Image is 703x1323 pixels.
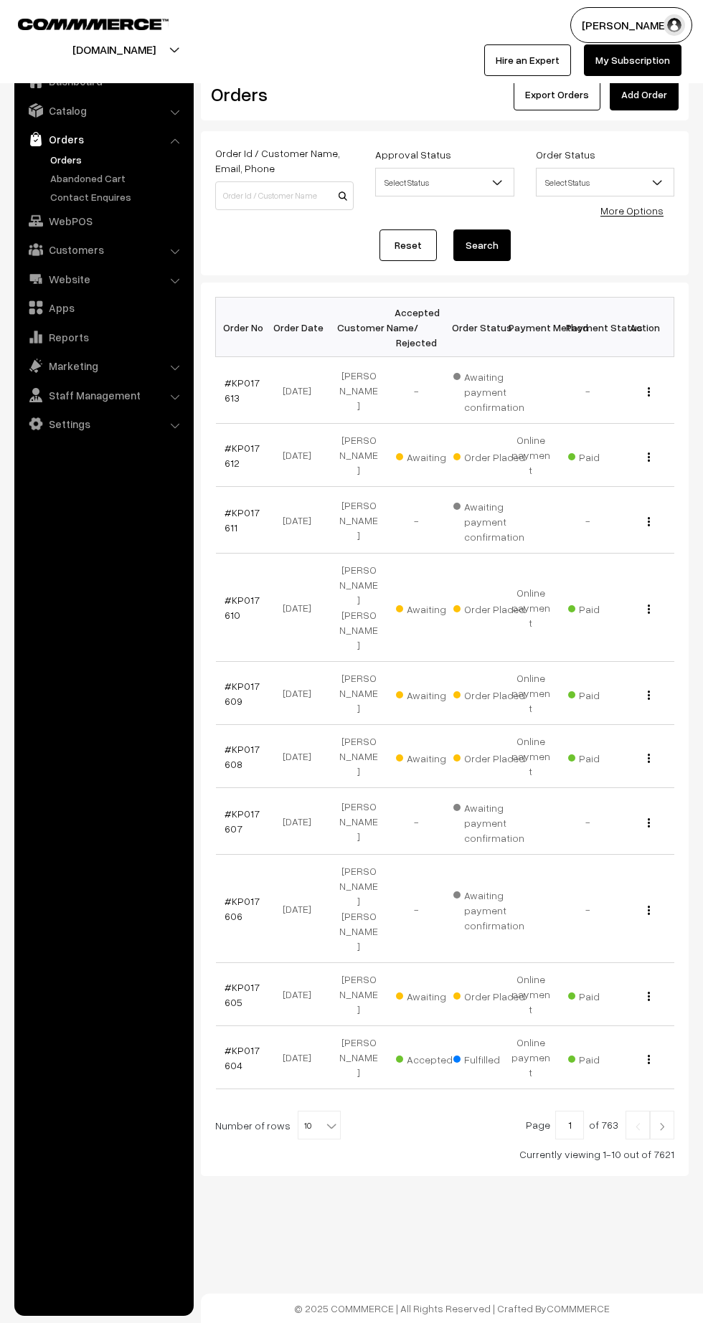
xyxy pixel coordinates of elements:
[453,598,525,617] span: Order Placed
[273,963,330,1026] td: [DATE]
[225,376,260,404] a: #KP017613
[453,684,525,703] span: Order Placed
[387,487,445,554] td: -
[225,743,260,770] a: #KP017608
[396,747,468,766] span: Awaiting
[387,357,445,424] td: -
[330,554,387,662] td: [PERSON_NAME] [PERSON_NAME]
[225,981,260,1008] a: #KP017605
[18,382,189,408] a: Staff Management
[22,32,206,67] button: [DOMAIN_NAME]
[664,14,685,36] img: user
[225,895,260,922] a: #KP017606
[330,725,387,788] td: [PERSON_NAME]
[375,147,451,162] label: Approval Status
[589,1119,618,1131] span: of 763
[484,44,571,76] a: Hire an Expert
[298,1111,340,1140] span: 10
[502,725,560,788] td: Online payment
[18,237,189,262] a: Customers
[396,1048,468,1067] span: Accepted
[225,807,260,835] a: #KP017607
[273,554,330,662] td: [DATE]
[502,1026,560,1089] td: Online payment
[568,684,640,703] span: Paid
[584,44,681,76] a: My Subscription
[273,357,330,424] td: [DATE]
[18,353,189,379] a: Marketing
[514,79,600,110] button: Export Orders
[453,747,525,766] span: Order Placed
[216,298,273,357] th: Order No
[330,1026,387,1089] td: [PERSON_NAME]
[453,446,525,465] span: Order Placed
[453,495,525,544] span: Awaiting payment confirmation
[396,684,468,703] span: Awaiting
[273,662,330,725] td: [DATE]
[18,14,143,32] a: COMMMERCE
[387,298,445,357] th: Accepted / Rejected
[560,357,617,424] td: -
[18,19,169,29] img: COMMMERCE
[648,818,650,828] img: Menu
[330,357,387,424] td: [PERSON_NAME]
[547,1302,610,1314] a: COMMMERCE
[453,884,525,933] span: Awaiting payment confirmation
[568,598,640,617] span: Paid
[298,1111,341,1139] span: 10
[600,204,664,217] a: More Options
[47,171,189,186] a: Abandoned Cart
[18,208,189,234] a: WebPOS
[330,855,387,963] td: [PERSON_NAME] [PERSON_NAME]
[330,788,387,855] td: [PERSON_NAME]
[568,747,640,766] span: Paid
[215,181,354,210] input: Order Id / Customer Name / Customer Email / Customer Phone
[273,855,330,963] td: [DATE]
[502,554,560,662] td: Online payment
[526,1119,550,1131] span: Page
[273,725,330,788] td: [DATE]
[376,170,513,195] span: Select Status
[330,487,387,554] td: [PERSON_NAME]
[18,295,189,321] a: Apps
[375,168,514,196] span: Select Status
[648,452,650,462] img: Menu
[379,229,437,261] a: Reset
[537,170,674,195] span: Select Status
[273,487,330,554] td: [DATE]
[610,79,679,110] a: Add Order
[560,298,617,357] th: Payment Status
[570,7,692,43] button: [PERSON_NAME]
[18,324,189,350] a: Reports
[273,788,330,855] td: [DATE]
[18,266,189,292] a: Website
[560,788,617,855] td: -
[18,126,189,152] a: Orders
[18,98,189,123] a: Catalog
[617,298,674,357] th: Action
[648,517,650,526] img: Menu
[273,424,330,487] td: [DATE]
[502,424,560,487] td: Online payment
[648,1055,650,1064] img: Menu
[225,594,260,621] a: #KP017610
[273,298,330,357] th: Order Date
[387,788,445,855] td: -
[387,855,445,963] td: -
[215,1147,674,1162] div: Currently viewing 1-10 out of 7621
[502,963,560,1026] td: Online payment
[215,146,354,176] label: Order Id / Customer Name, Email, Phone
[18,411,189,437] a: Settings
[453,1048,525,1067] span: Fulfilled
[648,387,650,397] img: Menu
[453,985,525,1004] span: Order Placed
[568,985,640,1004] span: Paid
[648,992,650,1001] img: Menu
[648,754,650,763] img: Menu
[656,1122,669,1131] img: Right
[502,298,560,357] th: Payment Method
[225,1044,260,1071] a: #KP017604
[215,1118,291,1133] span: Number of rows
[536,147,595,162] label: Order Status
[648,691,650,700] img: Menu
